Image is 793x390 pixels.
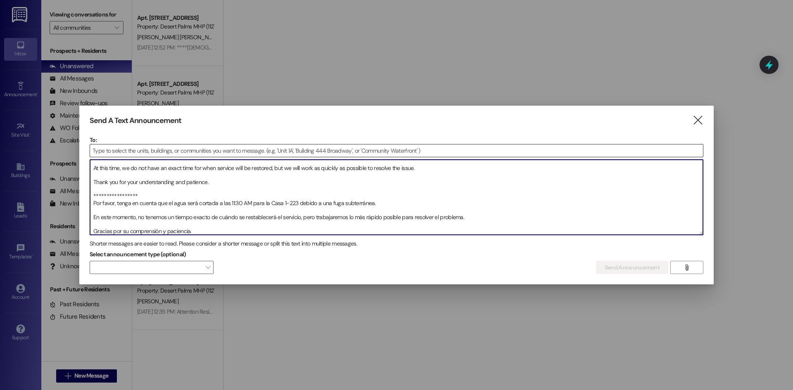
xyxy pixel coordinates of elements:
label: Select announcement type (optional) [90,248,186,261]
i:  [684,264,690,271]
p: To: [90,136,703,144]
button: Send Announcement [596,261,668,274]
div: Shorter messages are easier to read. Please consider a shorter message or split this text into mu... [90,239,703,248]
textarea: Desert Palms Resident : Please be advised that water will be shut off at 11:30 AM for Home 1-223 ... [90,160,703,235]
h3: Send A Text Announcement [90,116,181,125]
div: Desert Palms Resident : Please be advised that water will be shut off at 11:30 AM for Home 1-223 ... [90,159,703,235]
i:  [692,116,703,125]
input: Type to select the units, buildings, or communities you want to message. (e.g. 'Unit 1A', 'Buildi... [90,144,703,157]
span: Send Announcement [605,263,660,272]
